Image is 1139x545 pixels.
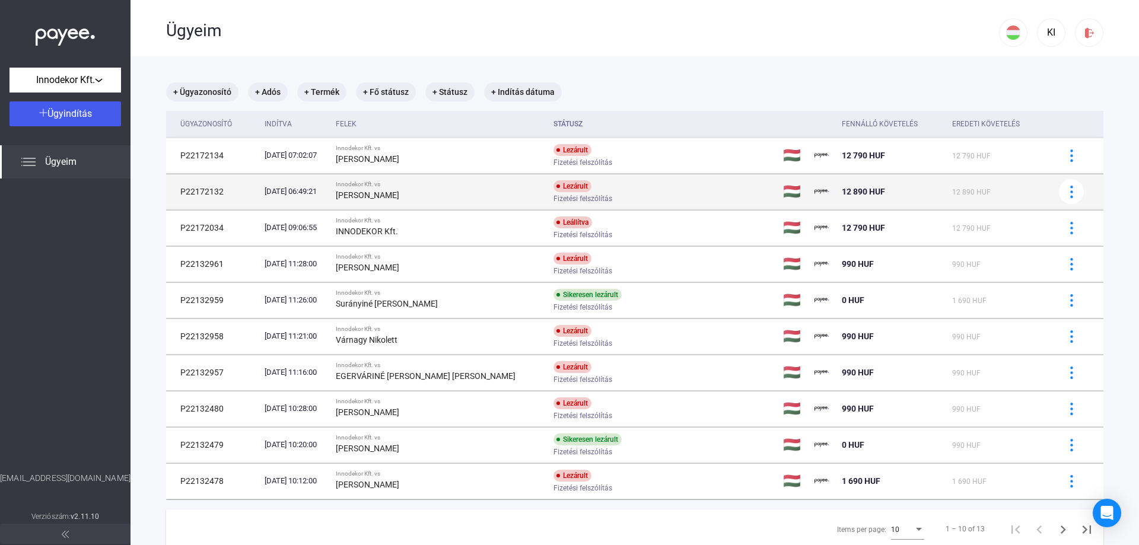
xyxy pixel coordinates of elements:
[778,210,810,246] td: 🇭🇺
[842,332,874,341] span: 990 HUF
[815,184,829,199] img: payee-logo
[778,318,810,354] td: 🇭🇺
[1027,517,1051,541] button: Previous page
[166,463,260,499] td: P22132478
[815,329,829,343] img: payee-logo
[842,223,885,232] span: 12 790 HUF
[336,289,545,297] div: Innodekor Kft. vs
[553,397,591,409] div: Lezárult
[952,224,991,232] span: 12 790 HUF
[999,18,1027,47] button: HU
[553,372,612,387] span: Fizetési felszólítás
[166,21,999,41] div: Ügyeim
[166,210,260,246] td: P22172034
[336,181,545,188] div: Innodekor Kft. vs
[166,282,260,318] td: P22132959
[842,187,885,196] span: 12 890 HUF
[425,82,475,101] mat-chip: + Státusz
[553,336,612,350] span: Fizetési felszólítás
[1059,432,1084,457] button: more-blue
[1041,26,1061,40] div: KI
[1059,251,1084,276] button: more-blue
[336,190,399,200] strong: [PERSON_NAME]
[946,522,985,536] div: 1 – 10 of 13
[952,117,1044,131] div: Eredeti követelés
[1051,517,1075,541] button: Next page
[336,154,399,164] strong: [PERSON_NAME]
[553,216,592,228] div: Leállítva
[952,188,991,196] span: 12 890 HUF
[553,155,612,170] span: Fizetési felszólítás
[336,217,545,224] div: Innodekor Kft. vs
[265,258,326,270] div: [DATE] 11:28:00
[9,68,121,93] button: Innodekor Kft.
[952,297,987,305] span: 1 690 HUF
[1059,324,1084,349] button: more-blue
[842,404,874,413] span: 990 HUF
[336,263,399,272] strong: [PERSON_NAME]
[553,264,612,278] span: Fizetési felszólítás
[778,463,810,499] td: 🇭🇺
[336,253,545,260] div: Innodekor Kft. vs
[336,145,545,152] div: Innodekor Kft. vs
[39,109,47,117] img: plus-white.svg
[778,391,810,426] td: 🇭🇺
[265,149,326,161] div: [DATE] 07:02:07
[553,228,612,242] span: Fizetési felszólítás
[1065,403,1078,415] img: more-blue
[1065,366,1078,379] img: more-blue
[356,82,416,101] mat-chip: + Fő státusz
[1065,294,1078,307] img: more-blue
[336,371,516,381] strong: EGERVÁRINÉ [PERSON_NAME] [PERSON_NAME]
[1059,143,1084,168] button: more-blue
[815,401,829,416] img: payee-logo
[952,117,1020,131] div: Eredeti követelés
[9,101,121,126] button: Ügyindítás
[842,151,885,160] span: 12 790 HUF
[1065,149,1078,162] img: more-blue
[891,525,899,534] span: 10
[265,117,292,131] div: Indítva
[1065,222,1078,234] img: more-blue
[815,293,829,307] img: payee-logo
[265,222,326,234] div: [DATE] 09:06:55
[1004,517,1027,541] button: First page
[1075,18,1103,47] button: logout-red
[166,391,260,426] td: P22132480
[553,445,612,459] span: Fizetési felszólítás
[553,144,591,156] div: Lezárult
[62,531,69,538] img: arrow-double-left-grey.svg
[265,403,326,415] div: [DATE] 10:28:00
[553,470,591,482] div: Lezárult
[336,362,545,369] div: Innodekor Kft. vs
[1093,499,1121,527] div: Open Intercom Messenger
[778,282,810,318] td: 🇭🇺
[778,174,810,209] td: 🇭🇺
[842,295,864,305] span: 0 HUF
[815,148,829,162] img: payee-logo
[336,434,545,441] div: Innodekor Kft. vs
[265,330,326,342] div: [DATE] 11:21:00
[815,438,829,452] img: payee-logo
[336,117,357,131] div: Felek
[1083,27,1096,39] img: logout-red
[248,82,288,101] mat-chip: + Adós
[166,427,260,463] td: P22132479
[842,117,943,131] div: Fennálló követelés
[952,333,981,341] span: 990 HUF
[71,512,99,521] strong: v2.11.10
[336,444,399,453] strong: [PERSON_NAME]
[1075,517,1099,541] button: Last page
[336,335,397,345] strong: Várnagy Nikolett
[952,369,981,377] span: 990 HUF
[553,289,622,301] div: Sikeresen lezárult
[553,434,622,445] div: Sikeresen lezárult
[336,398,545,405] div: Innodekor Kft. vs
[1059,215,1084,240] button: more-blue
[484,82,562,101] mat-chip: + Indítás dátuma
[166,82,238,101] mat-chip: + Ügyazonosító
[1059,288,1084,313] button: more-blue
[336,227,398,236] strong: INNODEKOR Kft.
[1037,18,1065,47] button: KI
[842,476,880,486] span: 1 690 HUF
